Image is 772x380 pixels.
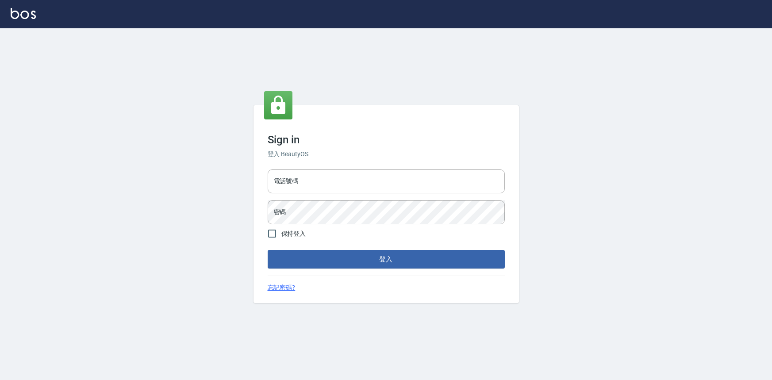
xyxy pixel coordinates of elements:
button: 登入 [268,250,505,269]
span: 保持登入 [281,229,306,238]
h6: 登入 BeautyOS [268,150,505,159]
h3: Sign in [268,134,505,146]
img: Logo [11,8,36,19]
a: 忘記密碼? [268,283,296,292]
